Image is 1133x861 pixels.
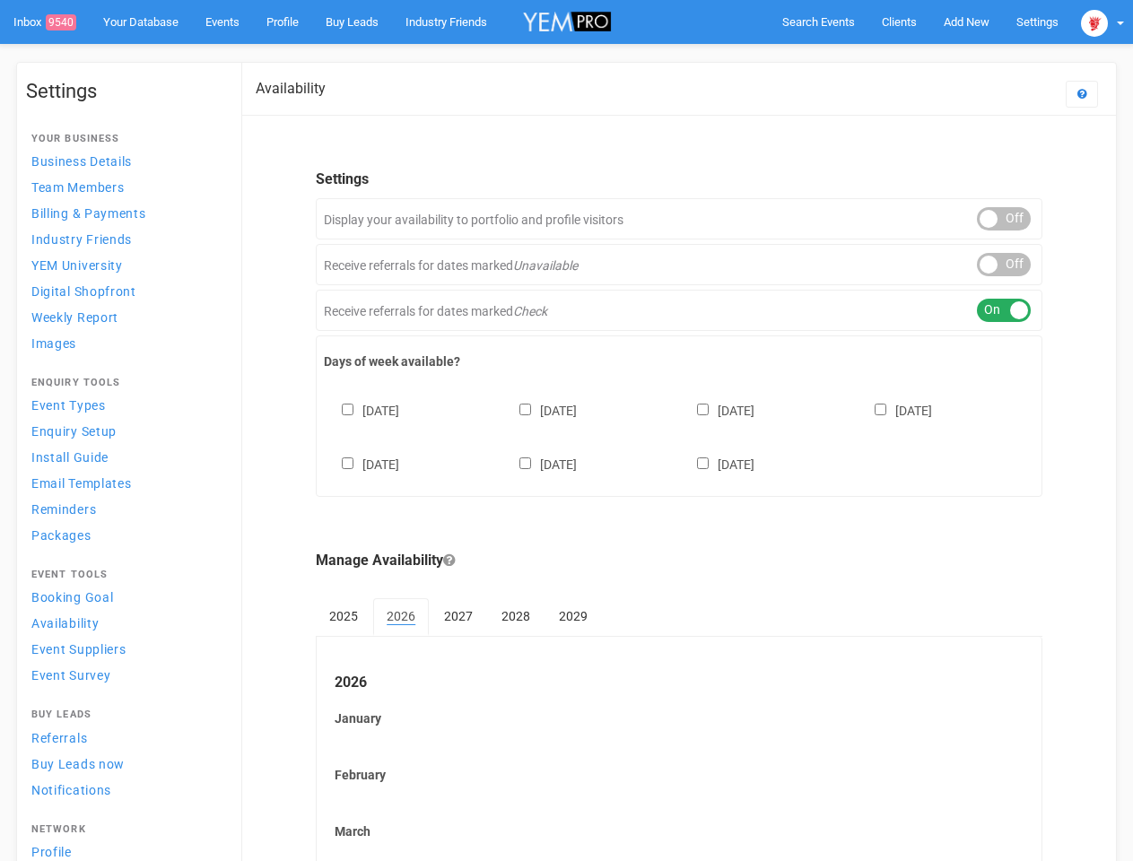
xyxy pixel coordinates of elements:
input: [DATE] [519,404,531,415]
a: Email Templates [26,471,223,495]
span: Event Suppliers [31,642,126,657]
a: 2028 [488,598,544,634]
label: [DATE] [679,400,754,420]
span: Images [31,336,76,351]
span: Digital Shopfront [31,284,136,299]
input: [DATE] [697,404,709,415]
span: Business Details [31,154,132,169]
div: Receive referrals for dates marked [316,244,1042,285]
h1: Settings [26,81,223,102]
span: 9540 [46,14,76,30]
span: Enquiry Setup [31,424,117,439]
label: [DATE] [501,400,577,420]
span: Billing & Payments [31,206,146,221]
a: Booking Goal [26,585,223,609]
input: [DATE] [342,404,353,415]
a: Enquiry Setup [26,419,223,443]
legend: Manage Availability [316,551,1042,571]
legend: 2026 [335,673,1024,693]
span: Add New [944,15,989,29]
a: 2025 [316,598,371,634]
label: Days of week available? [324,352,1034,370]
label: [DATE] [501,454,577,474]
input: [DATE] [342,457,353,469]
span: Availability [31,616,99,631]
h4: Your Business [31,134,218,144]
input: [DATE] [697,457,709,469]
a: Event Suppliers [26,637,223,661]
span: Email Templates [31,476,132,491]
a: Digital Shopfront [26,279,223,303]
label: March [335,822,1024,840]
h4: Event Tools [31,570,218,580]
h4: Enquiry Tools [31,378,218,388]
a: Event Survey [26,663,223,687]
span: Event Types [31,398,106,413]
img: open-uri20250107-2-1pbi2ie [1081,10,1108,37]
span: Booking Goal [31,590,113,604]
span: Reminders [31,502,96,517]
em: Unavailable [513,258,578,273]
a: 2027 [431,598,486,634]
a: Buy Leads now [26,752,223,776]
span: Packages [31,528,92,543]
span: Event Survey [31,668,110,683]
h4: Network [31,824,218,835]
label: February [335,766,1024,784]
label: [DATE] [324,400,399,420]
a: Notifications [26,778,223,802]
a: Billing & Payments [26,201,223,225]
a: Availability [26,611,223,635]
a: Referrals [26,726,223,750]
div: Receive referrals for dates marked [316,290,1042,331]
em: Check [513,304,547,318]
a: 2026 [373,598,429,636]
span: Weekly Report [31,310,118,325]
input: [DATE] [519,457,531,469]
h2: Availability [256,81,326,97]
span: Install Guide [31,450,109,465]
span: Clients [882,15,917,29]
a: Team Members [26,175,223,199]
a: Packages [26,523,223,547]
a: Images [26,331,223,355]
a: YEM University [26,253,223,277]
label: January [335,709,1024,727]
label: [DATE] [857,400,932,420]
input: [DATE] [875,404,886,415]
a: Weekly Report [26,305,223,329]
a: Business Details [26,149,223,173]
span: Search Events [782,15,855,29]
a: Reminders [26,497,223,521]
span: Notifications [31,783,111,797]
h4: Buy Leads [31,709,218,720]
span: Team Members [31,180,124,195]
a: Install Guide [26,445,223,469]
a: 2029 [545,598,601,634]
label: [DATE] [679,454,754,474]
a: Industry Friends [26,227,223,251]
legend: Settings [316,170,1042,190]
a: Event Types [26,393,223,417]
div: Display your availability to portfolio and profile visitors [316,198,1042,239]
span: YEM University [31,258,123,273]
label: [DATE] [324,454,399,474]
